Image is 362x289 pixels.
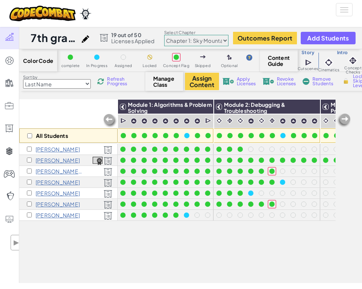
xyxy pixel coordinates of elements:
[104,190,112,198] img: Licensed
[333,117,340,124] img: IconInteractive.svg
[221,64,238,68] span: Optional
[104,212,112,220] img: Licensed
[183,118,190,124] img: IconPracticeLevel.svg
[263,78,274,85] img: IconLicenseRevoke.svg
[216,117,223,124] img: IconCinematic.svg
[23,58,53,64] span: Color Code
[173,118,179,124] img: IconPracticeLevel.svg
[93,157,103,165] img: certificate-icon.png
[336,113,351,128] img: Arrow_Left_Inactive.png
[111,38,155,44] span: Licenses Applied
[104,157,112,165] img: Licensed
[318,68,339,72] span: Cinematics
[298,50,318,56] h3: Story
[280,118,286,124] img: IconPracticeLevel.svg
[143,64,157,68] span: Locked
[23,74,91,80] label: Sort by
[224,101,285,114] span: Module 2: Debugging & Troubleshooting
[13,237,19,248] span: ▶
[36,168,83,174] p: Jackson Bolls
[277,77,296,86] span: Revoke Licenses
[290,118,297,124] img: IconPracticeLevel.svg
[205,117,212,125] img: IconCutscene.svg
[104,146,112,154] img: Licensed
[323,57,334,68] img: IconCinematic.svg
[36,179,80,185] p: Alex Eisinger-Hansen
[79,8,92,19] img: Ozaria
[307,35,349,41] span: Add Students
[162,118,169,124] img: IconPracticeLevel.svg
[301,32,355,44] button: Add Students
[200,55,206,58] img: IconSkippedLevel.svg
[9,6,76,21] img: CodeCombat logo
[226,117,233,124] img: IconInteractive.svg
[153,75,176,87] span: Manage Class
[233,32,297,44] button: Outcomes Report
[31,31,78,45] h1: 7th grade coding - 3rd period
[348,55,358,66] img: IconInteractive.svg
[268,55,290,67] span: Content Guide
[185,73,219,90] button: Assign Content
[248,118,254,124] img: IconPracticeLevel.svg
[36,157,80,163] p: Kent Bickel
[82,35,89,43] img: iconPencil.svg
[246,55,252,61] img: IconHint.svg
[86,64,107,68] span: In Progress
[36,146,80,152] p: john a
[269,117,276,124] img: IconInteractive.svg
[97,78,104,85] img: IconReload.svg
[342,78,350,84] img: IconLock.svg
[305,58,313,67] img: IconCutscene.svg
[131,118,137,124] img: IconPracticeLevel.svg
[111,32,155,38] span: 19 out of 50
[222,78,234,85] img: IconLicenseApply.svg
[195,64,211,68] span: Skipped
[120,117,127,125] img: IconCutscene.svg
[104,179,112,187] img: Licensed
[311,118,318,124] img: IconPracticeLevel.svg
[104,201,112,209] img: Licensed
[298,67,318,71] span: Cutscenes
[237,77,256,86] span: Apply Licenses
[61,64,80,68] span: complete
[104,168,112,176] img: Licensed
[194,118,200,124] img: IconPracticeLevel.svg
[36,201,80,207] p: Judson Peters
[227,55,232,61] img: IconOptionalLevel.svg
[152,118,158,124] img: IconPracticeLevel.svg
[107,77,131,86] span: Refresh Progress
[164,30,228,36] label: Select Chapter
[312,77,335,86] span: Remove Students
[128,101,212,114] span: Module 1: Algorithms & Problem Solving
[36,190,80,196] p: Foster Hawkins
[36,133,68,139] p: All Students
[93,156,103,164] a: View Course Completion Certificate
[36,212,80,218] p: Kellen Starks
[237,117,244,124] img: IconCinematic.svg
[115,64,132,68] span: Assigned
[103,113,118,128] img: Arrow_Left_Inactive.png
[301,118,307,124] img: IconPracticeLevel.svg
[163,64,190,68] span: Concept Flag
[258,117,265,124] img: IconCinematic.svg
[322,117,329,124] img: IconCinematic.svg
[141,118,148,124] img: IconPracticeLevel.svg
[303,78,309,85] img: IconRemoveStudents.svg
